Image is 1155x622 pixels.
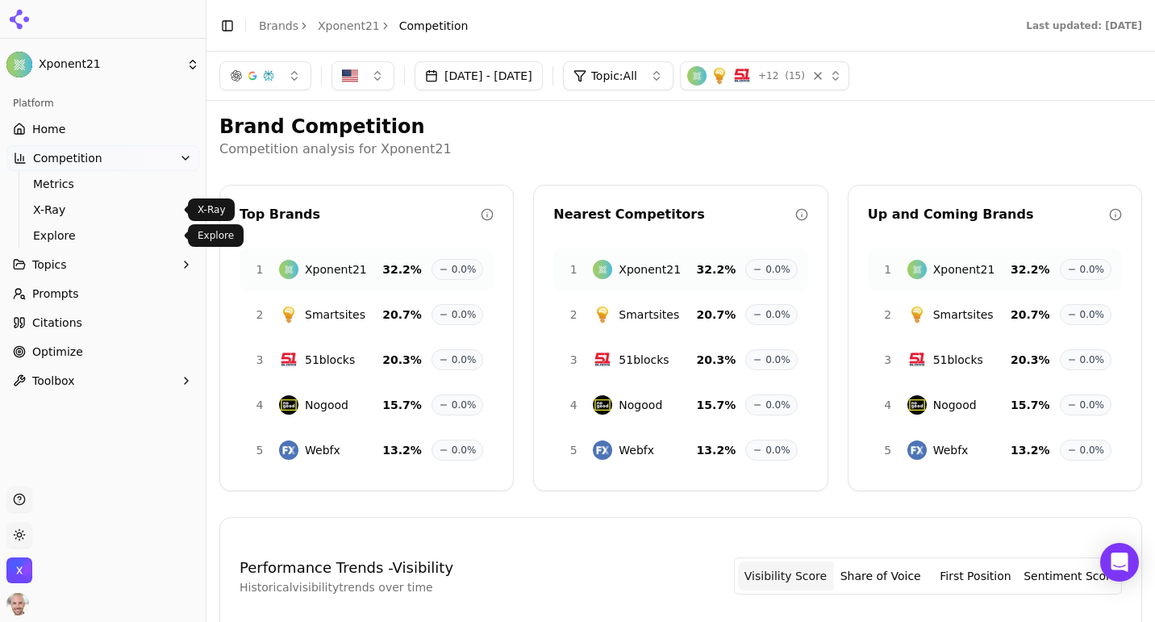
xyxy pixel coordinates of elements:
[198,203,225,216] p: X-Ray
[6,368,199,394] button: Toolbox
[593,260,612,279] img: Xponent21
[32,257,67,273] span: Topics
[382,397,422,413] span: 15.7 %
[219,140,1142,159] p: Competition analysis for Xponent21
[933,397,977,413] span: Nogood
[32,286,79,302] span: Prompts
[452,399,477,411] span: 0.0%
[198,229,234,242] p: Explore
[878,307,898,323] span: 2
[619,397,662,413] span: Nogood
[765,353,790,366] span: 0.0%
[619,261,681,278] span: Xponent21
[619,352,669,368] span: 51blocks
[250,261,269,278] span: 1
[6,145,199,171] button: Competition
[765,263,790,276] span: 0.0%
[318,18,380,34] a: Xponent21
[933,442,969,458] span: Webfx
[27,198,180,221] a: X-Ray
[933,352,983,368] span: 51blocks
[1011,397,1050,413] span: 15.7 %
[27,173,180,195] a: Metrics
[765,444,790,457] span: 0.0%
[564,352,583,368] span: 3
[279,395,298,415] img: Nogood
[32,373,75,389] span: Toolbox
[1026,19,1142,32] div: Last updated: [DATE]
[933,261,995,278] span: Xponent21
[907,395,927,415] img: Nogood
[1080,263,1105,276] span: 0.0%
[738,561,833,591] button: Visibility Score
[593,350,612,369] img: 51blocks
[868,205,1109,224] div: Up and Coming Brands
[907,440,927,460] img: Webfx
[878,397,898,413] span: 4
[6,252,199,278] button: Topics
[878,352,898,368] span: 3
[452,263,477,276] span: 0.0%
[1080,308,1105,321] span: 0.0%
[732,66,752,86] img: 51blocks
[710,66,729,86] img: Smartsites
[758,69,778,82] span: + 12
[928,561,1024,591] button: First Position
[6,339,199,365] a: Optimize
[1011,442,1050,458] span: 13.2 %
[382,307,422,323] span: 20.7 %
[305,261,367,278] span: Xponent21
[1080,399,1105,411] span: 0.0%
[1080,444,1105,457] span: 0.0%
[1023,561,1118,591] button: Sentiment Score
[933,307,994,323] span: Smartsites
[6,557,32,583] button: Open organization switcher
[697,442,736,458] span: 13.2 %
[765,399,790,411] span: 0.0%
[6,593,29,616] button: Open user button
[6,52,32,77] img: Xponent21
[279,350,298,369] img: 51blocks
[250,352,269,368] span: 3
[33,150,102,166] span: Competition
[250,397,269,413] span: 4
[279,440,298,460] img: Webfx
[1011,352,1050,368] span: 20.3 %
[415,61,543,90] button: [DATE] - [DATE]
[593,440,612,460] img: Webfx
[907,305,927,324] img: Smartsites
[279,305,298,324] img: Smartsites
[687,66,707,86] img: Xponent21
[564,397,583,413] span: 4
[250,442,269,458] span: 5
[305,397,348,413] span: Nogood
[259,18,468,34] nav: breadcrumb
[6,310,199,336] a: Citations
[593,395,612,415] img: Nogood
[27,224,180,247] a: Explore
[697,397,736,413] span: 15.7 %
[697,307,736,323] span: 20.7 %
[382,352,422,368] span: 20.3 %
[452,444,477,457] span: 0.0%
[1080,353,1105,366] span: 0.0%
[342,68,358,84] img: US
[6,593,29,616] img: Will Melton
[33,202,173,218] span: X-Ray
[697,261,736,278] span: 32.2 %
[6,90,199,116] div: Platform
[765,308,790,321] span: 0.0%
[593,305,612,324] img: Smartsites
[240,579,453,595] p: Historical visibility trends over time
[878,442,898,458] span: 5
[6,281,199,307] a: Prompts
[382,261,422,278] span: 32.2 %
[564,442,583,458] span: 5
[279,260,298,279] img: Xponent21
[32,121,65,137] span: Home
[305,352,355,368] span: 51blocks
[32,344,83,360] span: Optimize
[564,261,583,278] span: 1
[259,19,298,32] a: Brands
[591,68,637,84] span: Topic: All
